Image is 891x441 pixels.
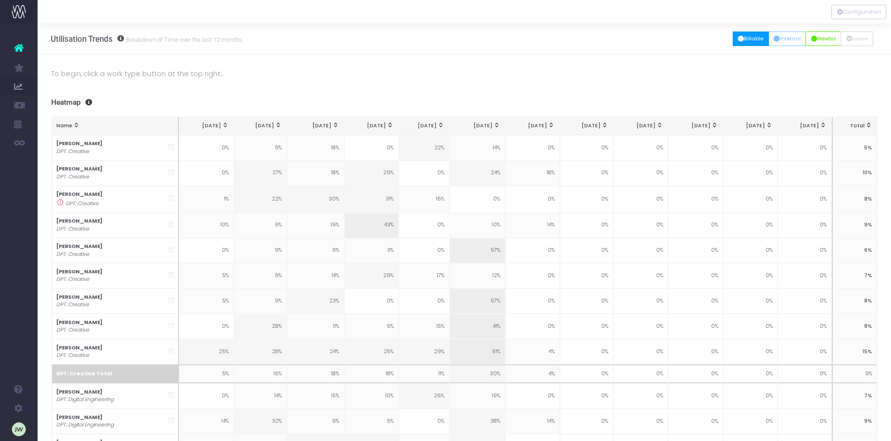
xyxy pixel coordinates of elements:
i: DPT: Creative [56,148,89,155]
td: 9% [234,213,287,238]
td: 0% [668,364,723,383]
td: 0% [723,263,778,288]
td: 0% [399,409,449,434]
td: 0% [778,314,832,339]
strong: [PERSON_NAME] [56,165,102,172]
i: DPT: Creative [56,276,89,283]
div: [DATE] [239,122,282,130]
td: 0% [560,409,613,434]
td: 9% [234,263,287,288]
td: 31% [344,186,399,213]
td: 0% [613,186,668,213]
td: 29% [399,339,449,364]
strong: [PERSON_NAME] [56,140,102,147]
td: 0% [723,161,778,186]
td: 57% [449,238,506,263]
td: 0% [723,238,778,263]
td: 0% [668,135,723,161]
td: 14% [449,135,506,161]
i: DPT: Creative [56,225,89,233]
td: 18% [287,135,344,161]
td: 22% [399,135,449,161]
td: 0% [560,383,613,409]
td: 4% [505,364,560,383]
td: 0% [399,238,449,263]
td: 0% [668,409,723,434]
td: 24% [449,161,506,186]
td: 10% [179,213,234,238]
td: 1% [179,186,234,213]
td: 0% [778,213,832,238]
td: 30% [287,186,344,213]
td: 8% [832,314,877,339]
td: 0% [399,288,449,314]
td: 0% [613,135,668,161]
div: Vertical button group [831,5,886,19]
button: Internal [768,31,806,46]
td: 0% [613,314,668,339]
td: 26% [399,383,449,409]
td: 18% [287,364,344,383]
td: 25% [344,339,399,364]
td: 0% [778,263,832,288]
td: 0% [560,135,613,161]
td: 0% [613,161,668,186]
td: 7% [832,263,877,288]
td: 10% [832,161,877,186]
td: 0% [668,383,723,409]
td: 5% [832,135,877,161]
th: May 25: activate to sort column ascending [287,117,344,135]
td: 0% [778,135,832,161]
td: 14% [287,263,344,288]
img: images/default_profile_image.png [12,422,26,436]
th: Dec 25: activate to sort column ascending [668,117,723,135]
td: 0% [778,161,832,186]
td: 19% [449,383,506,409]
td: 0% [613,383,668,409]
h3: Utilisation Trends [51,34,243,44]
td: 0% [668,288,723,314]
td: 0% [399,161,449,186]
td: 12% [449,263,506,288]
th: Sep 25: activate to sort column ascending [505,117,560,135]
i: DPT: Digital Engineering [56,421,114,429]
strong: [PERSON_NAME] [56,191,102,198]
td: 5% [344,409,399,434]
div: Total [837,122,872,130]
td: 0% [723,135,778,161]
td: 9% [832,364,877,383]
td: 9% [287,409,344,434]
td: 0% [613,364,668,383]
td: 0% [668,314,723,339]
i: DPT: Creative [66,200,99,208]
td: 0% [560,314,613,339]
th: DPT: Creative Total [52,364,179,383]
td: 0% [505,263,560,288]
td: 0% [778,288,832,314]
div: [DATE] [184,122,229,130]
td: 14% [234,383,287,409]
td: 28% [234,339,287,364]
i: DPT: Creative [56,301,89,309]
td: 4% [505,339,560,364]
td: 9% [287,238,344,263]
td: 29% [344,161,399,186]
td: 0% [179,161,234,186]
th: Nov 25: activate to sort column ascending [613,117,668,135]
td: 10% [344,383,399,409]
td: 0% [505,288,560,314]
div: [DATE] [728,122,773,130]
td: 0% [560,186,613,213]
button: Leave [841,31,873,46]
td: 0% [613,339,668,364]
td: 0% [560,238,613,263]
td: 0% [179,238,234,263]
div: [DATE] [349,122,394,130]
td: 30% [449,364,506,383]
td: 22% [234,186,287,213]
td: 38% [449,409,506,434]
td: 57% [449,288,506,314]
strong: [PERSON_NAME] [56,344,102,351]
td: 0% [778,238,832,263]
td: 0% [613,238,668,263]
